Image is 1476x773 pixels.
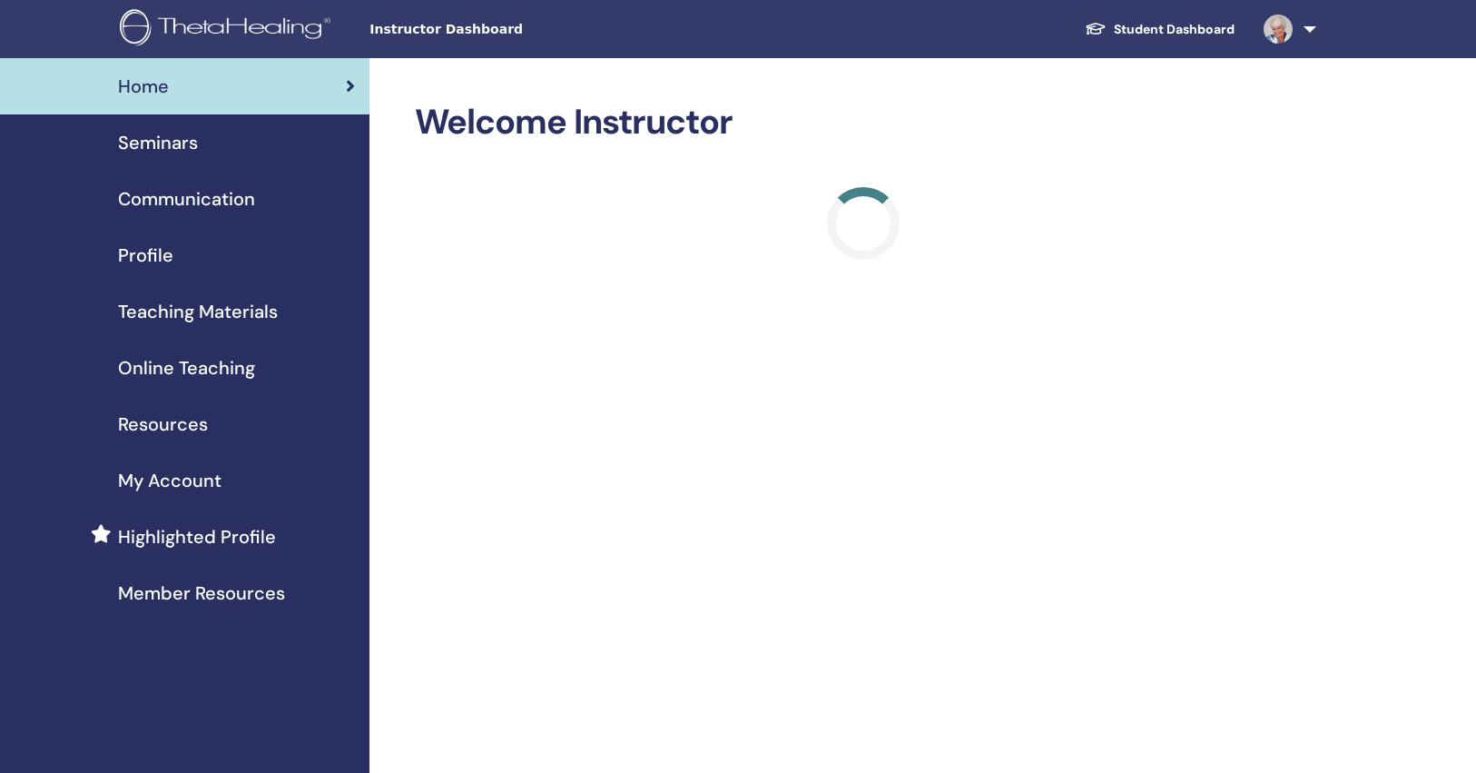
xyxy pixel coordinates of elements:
span: Instructor Dashboard [369,20,642,39]
span: Resources [118,411,208,438]
img: logo.png [120,9,337,50]
span: Seminars [118,129,198,156]
h2: Welcome Instructor [415,102,1314,144]
a: Student Dashboard [1070,13,1249,46]
span: Profile [118,242,173,269]
span: Teaching Materials [118,298,278,325]
img: graduation-cap-white.svg [1085,21,1107,36]
span: Member Resources [118,580,285,607]
span: Home [118,73,169,100]
span: Online Teaching [118,354,255,382]
span: Communication [118,185,255,213]
img: default.jpg [1264,15,1293,44]
span: My Account [118,467,221,494]
span: Highlighted Profile [118,523,276,550]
